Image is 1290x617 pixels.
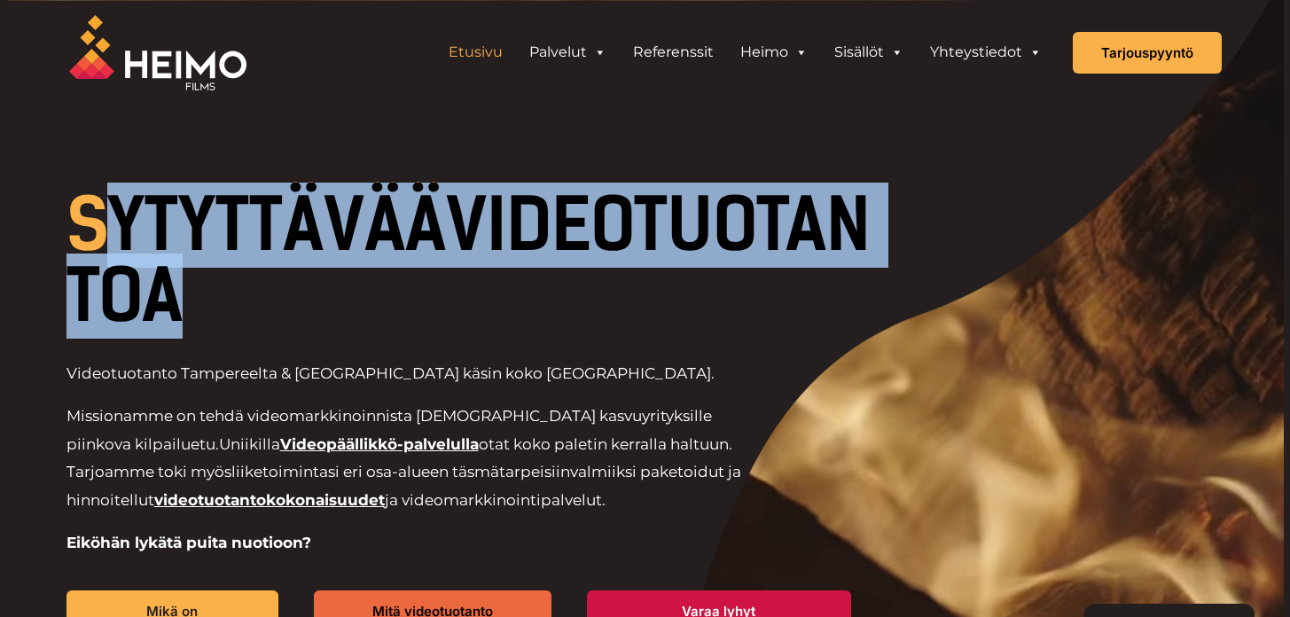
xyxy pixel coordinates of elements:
a: Palvelut [516,35,620,70]
a: videotuotantokokonaisuudet [154,491,385,509]
a: Yhteystiedot [917,35,1055,70]
aside: Header Widget 1 [426,35,1064,70]
strong: Eiköhän lykätä puita nuotioon? [66,534,311,551]
h1: VIDEOTUOTANTOA [66,190,887,332]
a: Etusivu [435,35,516,70]
span: Uniikilla [219,435,280,453]
a: Referenssit [620,35,727,70]
img: Heimo Filmsin logo [69,15,246,90]
a: Heimo [727,35,821,70]
a: Sisällöt [821,35,917,70]
span: SYTYTTÄVÄÄ [66,183,446,268]
span: liiketoimintasi eri osa-alueen täsmätarpeisiin [231,463,570,480]
a: Videopäällikkö-palvelulla [280,435,479,453]
a: Tarjouspyyntö [1073,32,1222,74]
p: Missionamme on tehdä videomarkkinoinnista [DEMOGRAPHIC_DATA] kasvuyrityksille piinkova kilpailuetu. [66,402,766,514]
p: Videotuotanto Tampereelta & [GEOGRAPHIC_DATA] käsin koko [GEOGRAPHIC_DATA]. [66,360,766,388]
span: valmiiksi paketoidut ja hinnoitellut [66,463,741,509]
span: ja videomarkkinointipalvelut. [385,491,606,509]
